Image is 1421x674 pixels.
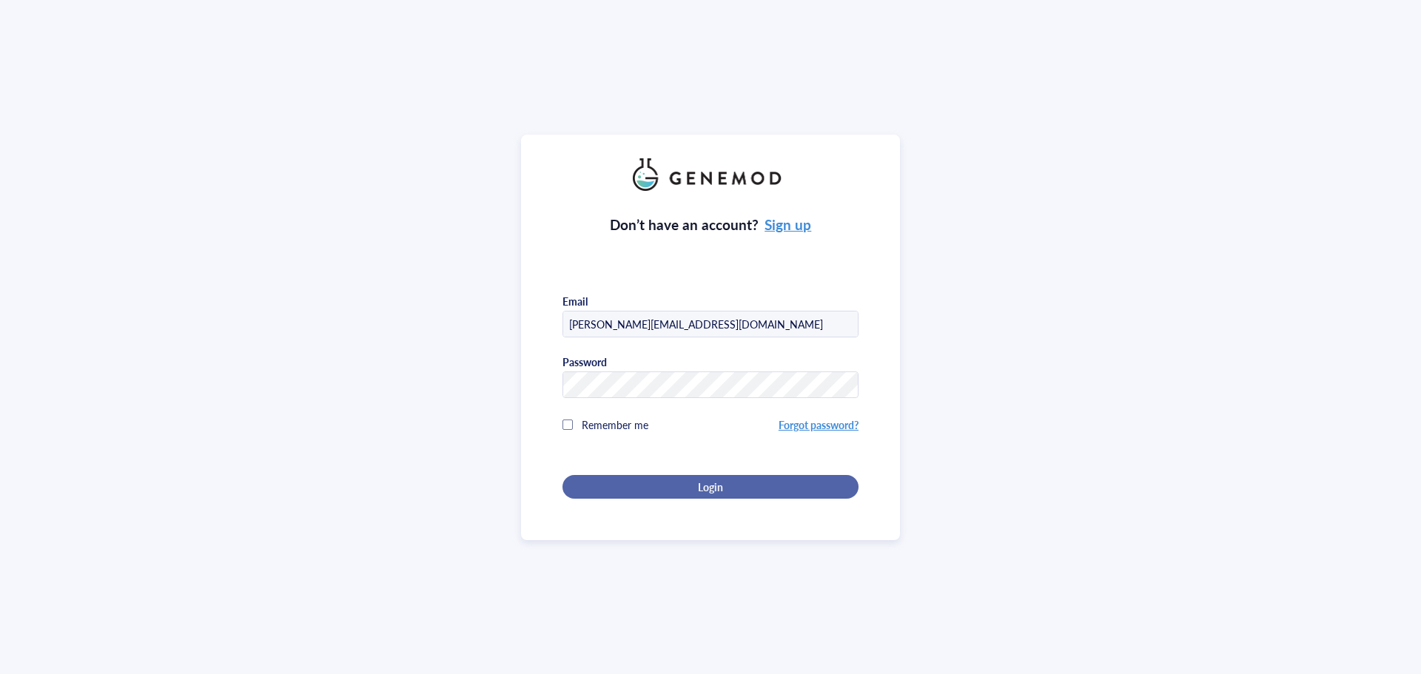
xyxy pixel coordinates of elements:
a: Sign up [765,215,811,235]
div: Don’t have an account? [610,215,812,235]
img: genemod_logo_light-BcqUzbGq.png [633,158,788,191]
button: Login [562,475,859,499]
span: Login [698,480,723,493]
div: Email [562,294,588,308]
a: Forgot password? [779,417,859,432]
span: Remember me [582,417,648,432]
div: Password [562,355,607,368]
